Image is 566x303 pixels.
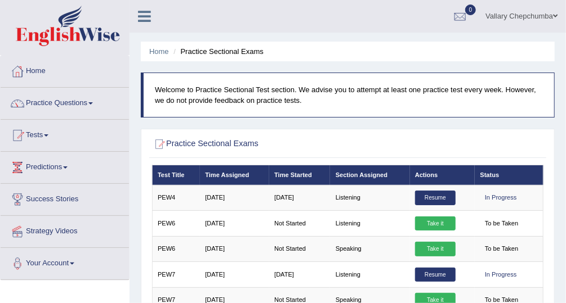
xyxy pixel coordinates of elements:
[480,268,522,282] div: In Progress
[415,242,456,256] a: Take it
[152,211,200,236] td: PEW6
[200,165,269,185] th: Time Assigned
[152,262,200,287] td: PEW7
[1,152,129,180] a: Predictions
[1,120,129,148] a: Tests
[1,88,129,116] a: Practice Questions
[1,56,129,84] a: Home
[330,211,409,236] td: Listening
[200,211,269,236] td: [DATE]
[152,165,200,185] th: Test Title
[1,248,129,276] a: Your Account
[465,4,476,15] span: 0
[200,236,269,261] td: [DATE]
[330,236,409,261] td: Speaking
[149,47,169,56] a: Home
[480,191,522,205] div: In Progress
[269,211,331,236] td: Not Started
[200,262,269,287] td: [DATE]
[152,185,200,210] td: PEW4
[171,46,264,57] li: Practice Sectional Exams
[330,185,409,210] td: Listening
[415,268,456,282] a: Resume
[200,185,269,210] td: [DATE]
[415,191,456,205] a: Resume
[410,165,475,185] th: Actions
[480,242,523,256] span: To be Taken
[330,262,409,287] td: Listening
[269,262,331,287] td: [DATE]
[152,236,200,261] td: PEW6
[155,84,543,106] p: Welcome to Practice Sectional Test section. We advise you to attempt at least one practice test e...
[415,216,456,231] a: Take it
[475,165,543,185] th: Status
[1,216,129,244] a: Strategy Videos
[152,137,395,152] h2: Practice Sectional Exams
[330,165,409,185] th: Section Assigned
[269,165,331,185] th: Time Started
[269,185,331,210] td: [DATE]
[1,184,129,212] a: Success Stories
[269,236,331,261] td: Not Started
[480,216,523,231] span: To be Taken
